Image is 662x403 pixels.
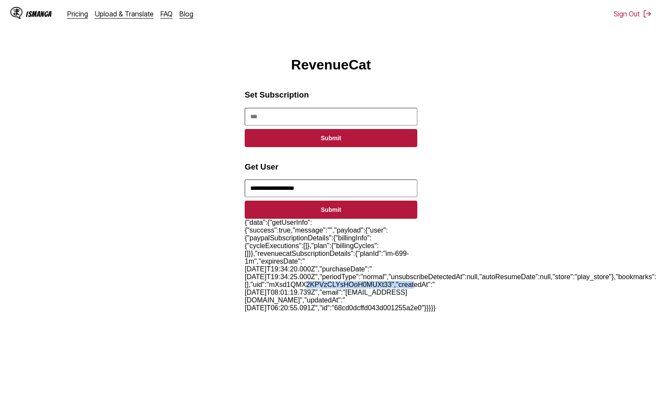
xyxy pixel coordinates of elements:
div: {"data":{"getUserInfo":{"success":true,"message":"","payload":{"user":{"paypalSubscriptionDetails... [245,219,417,312]
img: IsManga Logo [10,7,22,19]
button: Sign Out [614,9,652,18]
a: FAQ [161,9,173,18]
a: Blog [180,9,193,18]
img: Sign out [643,9,652,18]
h3: Get User [245,162,417,172]
a: Pricing [67,9,88,18]
a: Upload & Translate [95,9,154,18]
a: IsManga LogoIsManga [10,7,67,21]
h3: Set Subscription [245,90,417,100]
button: Submit [245,201,417,219]
h1: RevenueCat [291,57,371,73]
div: IsManga [26,10,52,18]
button: Submit [245,129,417,147]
